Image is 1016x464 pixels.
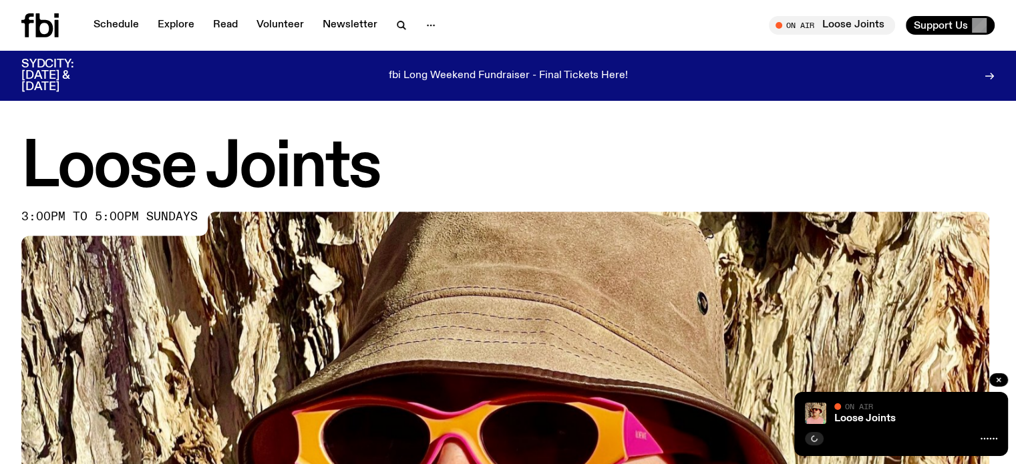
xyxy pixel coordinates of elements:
button: Support Us [906,16,995,35]
h1: Loose Joints [21,138,995,198]
span: Support Us [914,19,968,31]
p: fbi Long Weekend Fundraiser - Final Tickets Here! [389,70,628,82]
a: Read [205,16,246,35]
a: Newsletter [315,16,385,35]
button: On AirLoose Joints [769,16,895,35]
a: Schedule [86,16,147,35]
a: Explore [150,16,202,35]
img: Tyson stands in front of a paperbark tree wearing orange sunglasses, a suede bucket hat and a pin... [805,403,826,424]
span: 3:00pm to 5:00pm sundays [21,212,198,222]
a: Volunteer [248,16,312,35]
a: Loose Joints [834,413,896,424]
h3: SYDCITY: [DATE] & [DATE] [21,59,107,93]
span: On Air [845,402,873,411]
